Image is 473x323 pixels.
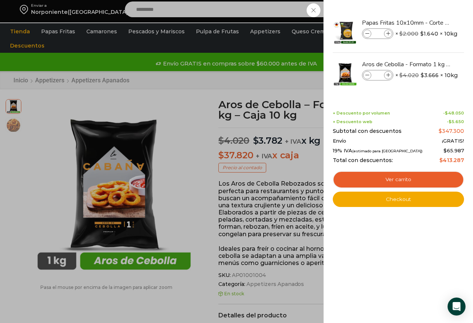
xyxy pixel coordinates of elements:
span: $ [449,119,452,124]
span: + Descuento por volumen [333,111,390,116]
bdi: 5.650 [449,119,464,124]
bdi: 48.050 [445,110,464,116]
bdi: 3.666 [421,71,439,79]
bdi: 2.000 [399,30,418,37]
span: $ [445,110,448,116]
bdi: 4.020 [399,72,419,79]
a: Ver carrito [333,171,464,188]
span: $ [420,30,424,37]
span: $ [399,72,403,79]
span: - [443,111,464,116]
span: $ [399,30,403,37]
small: (estimado para [GEOGRAPHIC_DATA]) [352,149,423,153]
span: $ [439,128,442,134]
span: 19% IVA [333,148,423,154]
span: Subtotal con descuentos [333,128,402,134]
input: Product quantity [372,30,383,38]
span: + Descuento web [333,119,372,124]
bdi: 413.287 [439,157,464,164]
span: - [447,119,464,124]
bdi: 347.300 [439,128,464,134]
span: × × 10kg [395,28,457,39]
span: $ [421,71,424,79]
span: $ [443,147,447,153]
span: Total con descuentos: [333,157,393,164]
span: × × 10kg [395,70,458,80]
input: Product quantity [372,71,383,79]
a: Checkout [333,192,464,207]
a: Papas Fritas 10x10mm - Corte Bastón - Caja 10 kg [362,19,451,27]
a: Aros de Cebolla - Formato 1 kg - Caja 10 kg [362,60,451,68]
span: $ [439,157,443,164]
span: 65.987 [443,147,464,153]
span: ¡GRATIS! [442,138,464,144]
span: Envío [333,138,346,144]
div: Open Intercom Messenger [448,298,466,316]
bdi: 1.640 [420,30,438,37]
